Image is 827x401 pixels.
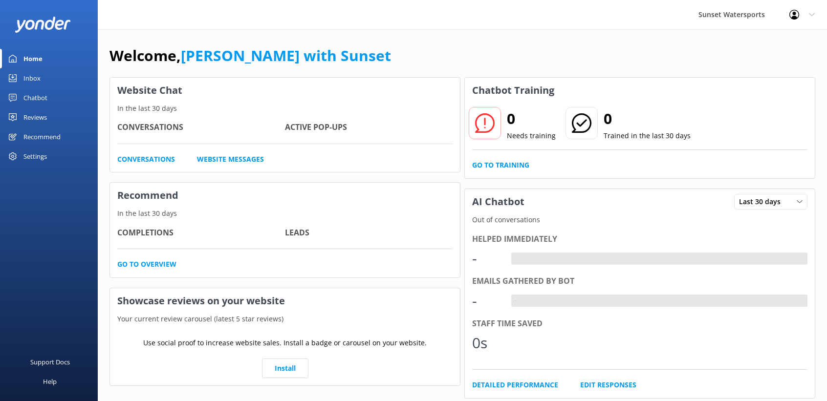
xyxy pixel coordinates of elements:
p: Trained in the last 30 days [604,130,691,141]
div: - [472,247,501,270]
div: 0s [472,331,501,355]
h4: Completions [117,227,285,239]
p: Out of conversations [465,214,815,225]
h2: 0 [604,107,691,130]
div: Chatbot [23,88,47,107]
div: Support Docs [30,352,70,372]
img: yonder-white-logo.png [15,17,71,33]
a: [PERSON_NAME] with Sunset [181,45,391,65]
div: Settings [23,147,47,166]
div: Emails gathered by bot [472,275,807,288]
h3: Recommend [110,183,460,208]
a: Go to Training [472,160,529,170]
span: Last 30 days [739,196,786,207]
h3: AI Chatbot [465,189,532,214]
p: In the last 30 days [110,103,460,114]
div: - [511,295,519,307]
a: Go to overview [117,259,176,270]
h3: Showcase reviews on your website [110,288,460,314]
h3: Website Chat [110,78,460,103]
div: Inbox [23,68,41,88]
h1: Welcome, [109,44,391,67]
h4: Conversations [117,121,285,134]
div: Staff time saved [472,317,807,330]
div: Reviews [23,107,47,127]
a: Edit Responses [580,380,636,390]
p: Needs training [507,130,556,141]
p: In the last 30 days [110,208,460,219]
div: Home [23,49,43,68]
div: - [472,289,501,313]
div: Helped immediately [472,233,807,246]
div: Recommend [23,127,61,147]
h4: Active Pop-ups [285,121,453,134]
a: Install [262,359,308,378]
div: - [511,253,519,265]
div: Help [43,372,57,391]
h2: 0 [507,107,556,130]
a: Conversations [117,154,175,165]
h3: Chatbot Training [465,78,562,103]
h4: Leads [285,227,453,239]
a: Website Messages [197,154,264,165]
a: Detailed Performance [472,380,558,390]
p: Your current review carousel (latest 5 star reviews) [110,314,460,324]
p: Use social proof to increase website sales. Install a badge or carousel on your website. [143,338,427,348]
